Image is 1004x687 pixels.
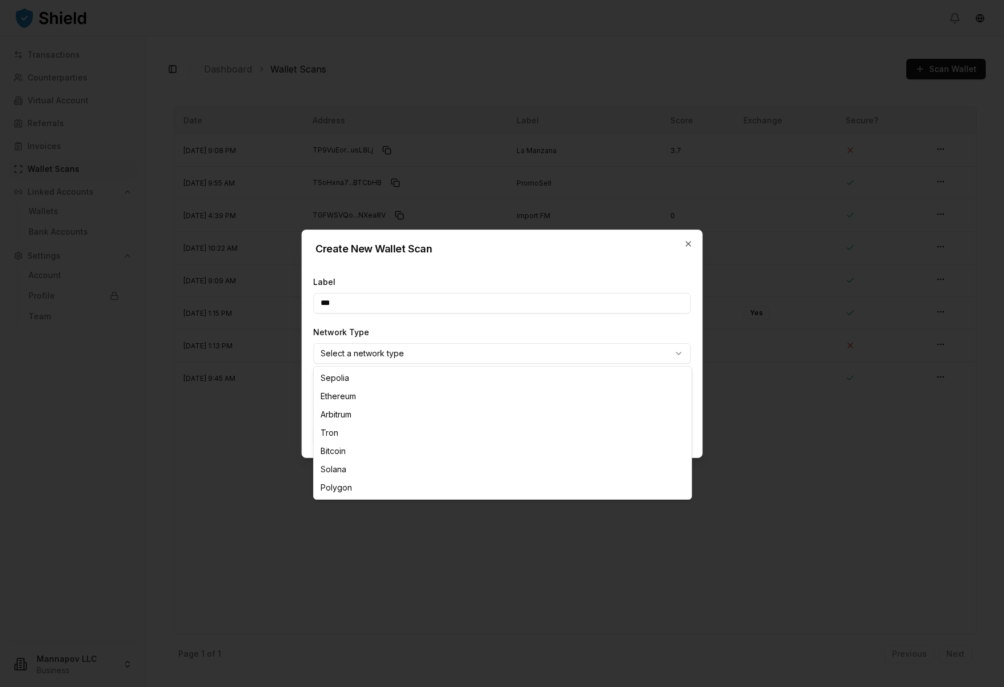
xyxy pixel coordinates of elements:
[321,445,346,457] span: Bitcoin
[321,409,351,420] span: Arbitrum
[321,482,352,493] span: Polygon
[321,372,349,384] span: Sepolia
[321,464,346,475] span: Solana
[321,391,356,402] span: Ethereum
[321,427,338,439] span: Tron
